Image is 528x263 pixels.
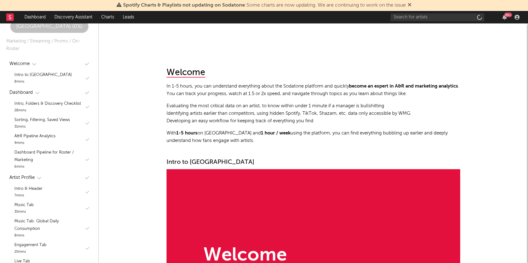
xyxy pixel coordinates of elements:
div: 99 + [504,13,512,17]
span: Spotify Charts & Playlists not updating on Sodatone [123,3,245,8]
div: 35 mins [14,209,34,215]
div: Intro & Header [14,185,42,193]
div: Dashboard Pipeline for Roster / Marketing [14,149,84,164]
div: Engagement Tab [14,241,47,249]
div: 8 mins [14,79,72,85]
a: Dashboard [20,11,50,23]
span: Dismiss [408,3,411,8]
div: Intro to [GEOGRAPHIC_DATA] [167,159,460,166]
div: Sorting, Filtering, Saved Views [14,116,70,124]
li: Identifying artists earlier than competitors, using hidden Spotify, TikTok, Shazam, etc. data onl... [167,110,460,117]
li: Evaluating the most critical data on an artist, to know within under 1 minute if a manager is bul... [167,102,460,110]
div: 9 mins [14,140,56,146]
strong: become an expert in A&R and marketing analytics [349,84,458,89]
strong: 1-5 hours [176,131,197,135]
div: Welcome [9,60,30,68]
div: Artist Profile [9,174,35,181]
div: 31 mins [14,124,70,130]
div: Dashboard [9,89,33,96]
a: Leads [118,11,138,23]
p: With on [GEOGRAPHIC_DATA] and using the platform, you can find everything bubbling up earlier and... [167,129,460,144]
a: Discovery Assistant [50,11,97,23]
input: Search for artists [391,13,484,21]
a: Charts [97,11,118,23]
span: : Some charts are now updating. We are continuing to work on the issue [123,3,406,8]
strong: 1 hour / week [261,131,291,135]
div: Music Tab [14,201,34,209]
div: 25 mins [14,249,47,255]
div: [GEOGRAPHIC_DATA] ( 0 %) [10,23,88,30]
div: Music Tab: Global Daily Consumption [14,218,84,233]
div: Welcome [167,68,205,78]
div: 8 mins [14,233,84,239]
div: Marketing / Streaming / Promo / On-Roster [6,38,92,53]
button: 99+ [502,15,507,20]
p: In 1-5 hours, you can understand everything about the Sodatone platform and quickly . You can tra... [167,83,460,98]
div: 28 mins [14,108,81,114]
div: 6 mins [14,164,84,170]
div: Intro to [GEOGRAPHIC_DATA] [14,71,72,79]
div: Intro, Folders & Discovery Checklist [14,100,81,108]
div: 7 mins [14,193,42,199]
div: A&R Pipeline Analytics [14,133,56,140]
li: Developing an easy workflow for keeping track of everything you find [167,117,460,125]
